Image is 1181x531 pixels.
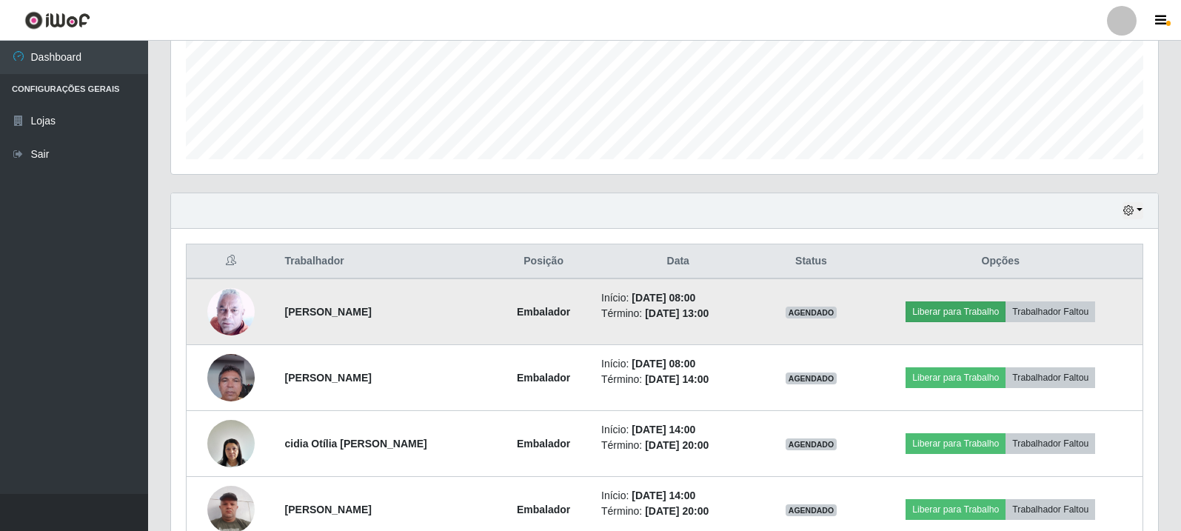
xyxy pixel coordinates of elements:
li: Término: [601,306,755,321]
li: Término: [601,372,755,387]
li: Término: [601,504,755,519]
strong: Embalador [517,504,570,515]
strong: Embalador [517,372,570,384]
time: [DATE] 14:00 [645,373,709,385]
th: Posição [495,244,592,279]
strong: cidia Otília [PERSON_NAME] [285,438,427,450]
span: AGENDADO [786,373,837,384]
img: 1721053497188.jpeg [207,346,255,409]
li: Início: [601,488,755,504]
img: 1702413262661.jpeg [207,287,255,335]
li: Término: [601,438,755,453]
th: Trabalhador [276,244,495,279]
th: Opções [859,244,1143,279]
button: Liberar para Trabalho [906,301,1006,322]
button: Trabalhador Faltou [1006,301,1095,322]
button: Trabalhador Faltou [1006,499,1095,520]
button: Liberar para Trabalho [906,433,1006,454]
strong: [PERSON_NAME] [285,372,372,384]
time: [DATE] 20:00 [645,505,709,517]
img: 1690487685999.jpeg [207,412,255,475]
strong: Embalador [517,306,570,318]
li: Início: [601,356,755,372]
strong: [PERSON_NAME] [285,504,372,515]
span: AGENDADO [786,504,837,516]
span: AGENDADO [786,307,837,318]
th: Data [592,244,763,279]
th: Status [763,244,858,279]
time: [DATE] 13:00 [645,307,709,319]
time: [DATE] 20:00 [645,439,709,451]
span: AGENDADO [786,438,837,450]
button: Liberar para Trabalho [906,499,1006,520]
strong: [PERSON_NAME] [285,306,372,318]
li: Início: [601,422,755,438]
li: Início: [601,290,755,306]
button: Trabalhador Faltou [1006,433,1095,454]
time: [DATE] 08:00 [632,358,695,370]
time: [DATE] 14:00 [632,424,695,435]
button: Liberar para Trabalho [906,367,1006,388]
strong: Embalador [517,438,570,450]
img: CoreUI Logo [24,11,90,30]
time: [DATE] 08:00 [632,292,695,304]
time: [DATE] 14:00 [632,490,695,501]
button: Trabalhador Faltou [1006,367,1095,388]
